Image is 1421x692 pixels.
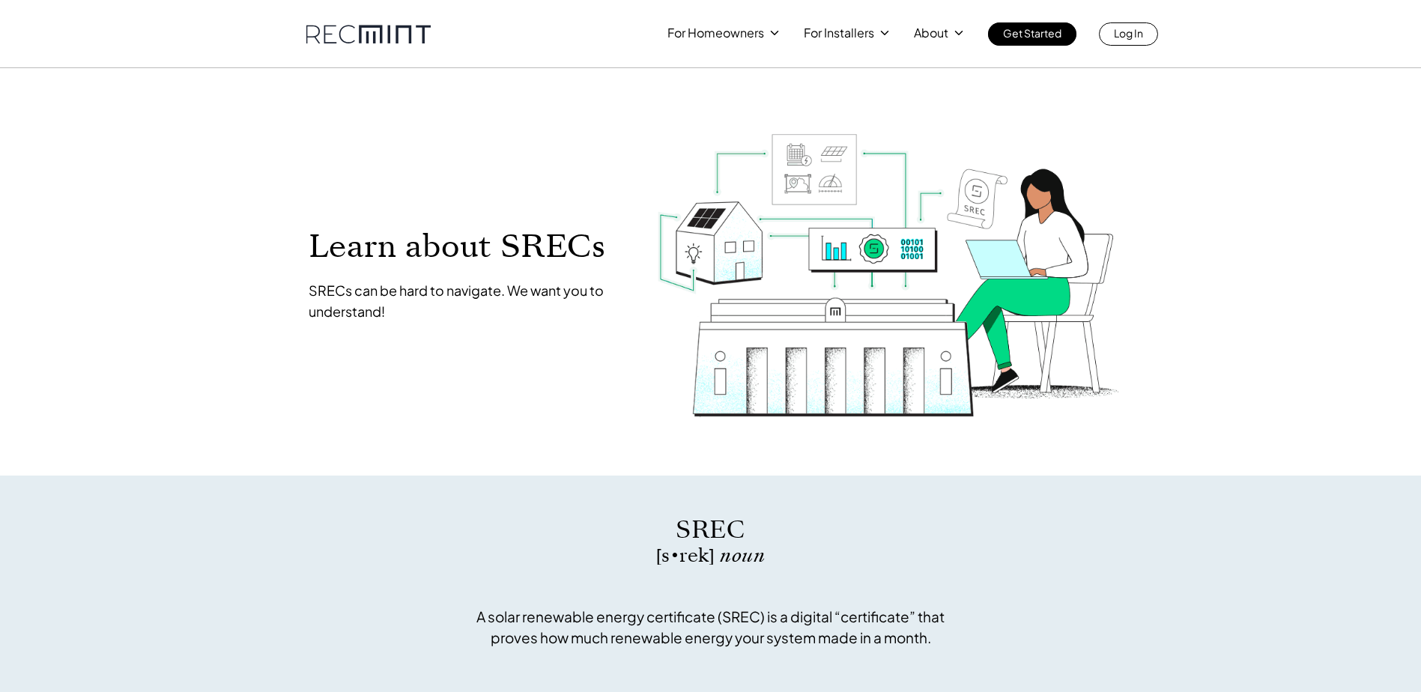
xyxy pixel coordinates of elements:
a: Log In [1099,22,1158,46]
p: Get Started [1003,22,1061,43]
p: For Homeowners [667,22,764,43]
p: [s • rek] [467,547,954,565]
span: noun [720,542,765,568]
p: About [914,22,948,43]
p: Learn about SRECs [309,229,628,263]
p: SREC [467,513,954,547]
p: For Installers [804,22,874,43]
a: Get Started [988,22,1076,46]
p: Log In [1114,22,1143,43]
p: A solar renewable energy certificate (SREC) is a digital “certificate” that proves how much renew... [467,606,954,648]
p: SRECs can be hard to navigate. We want you to understand! [309,280,628,322]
